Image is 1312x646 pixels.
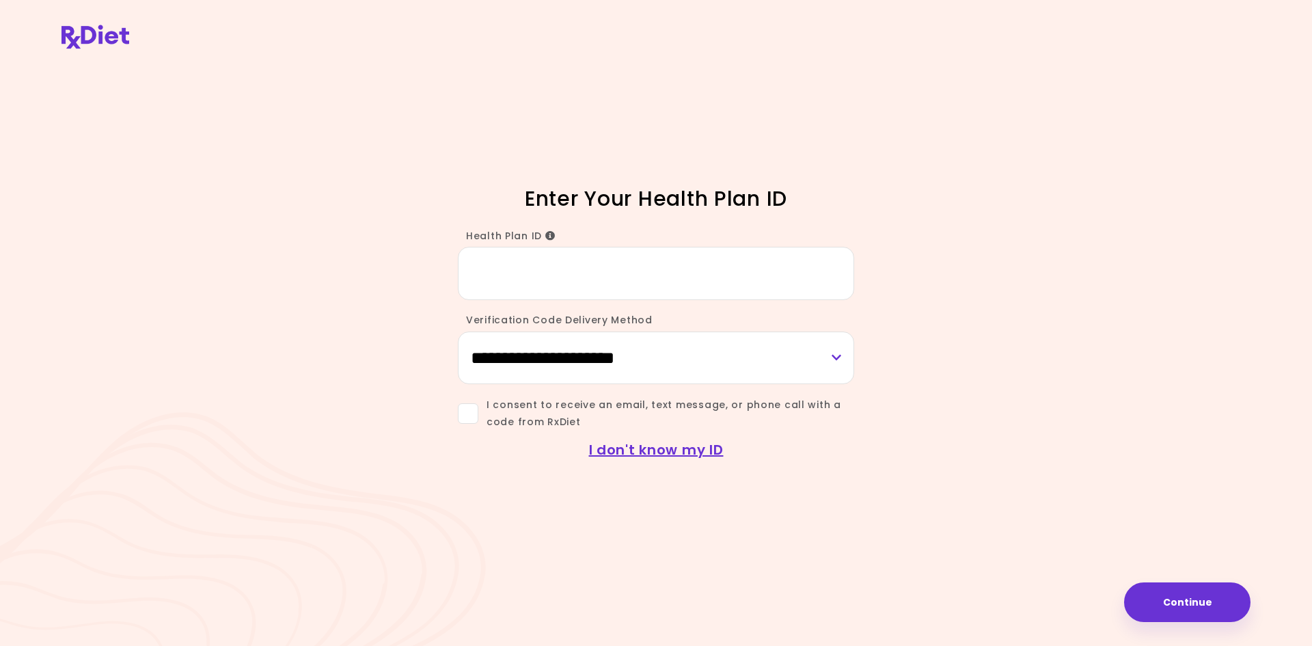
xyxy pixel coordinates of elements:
[417,185,895,212] h1: Enter Your Health Plan ID
[1124,582,1250,622] button: Continue
[466,229,556,243] span: Health Plan ID
[458,313,653,327] label: Verification Code Delivery Method
[589,440,724,459] a: I don't know my ID
[545,231,556,241] i: Info
[61,25,129,49] img: RxDiet
[478,396,854,431] span: I consent to receive an email, text message, or phone call with a code from RxDiet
